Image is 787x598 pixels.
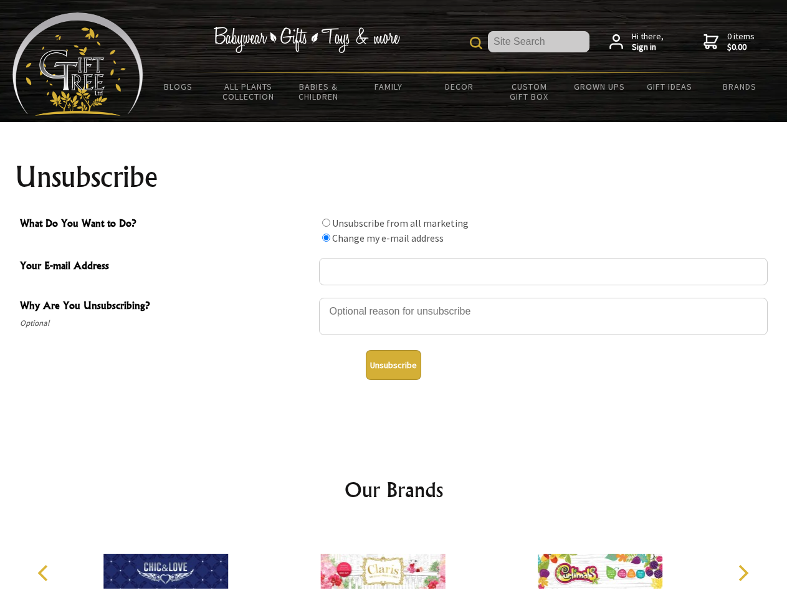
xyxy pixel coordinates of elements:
h2: Our Brands [25,475,763,505]
span: 0 items [727,31,755,53]
input: Your E-mail Address [319,258,768,285]
a: Custom Gift Box [494,74,565,110]
a: Grown Ups [564,74,634,100]
strong: $0.00 [727,42,755,53]
span: Hi there, [632,31,664,53]
button: Previous [31,559,59,587]
label: Change my e-mail address [332,232,444,244]
h1: Unsubscribe [15,162,773,192]
a: Family [354,74,424,100]
a: Babies & Children [284,74,354,110]
strong: Sign in [632,42,664,53]
span: Your E-mail Address [20,258,313,276]
input: Site Search [488,31,589,52]
a: Hi there,Sign in [609,31,664,53]
img: product search [470,37,482,49]
a: 0 items$0.00 [704,31,755,53]
a: Gift Ideas [634,74,705,100]
span: Why Are You Unsubscribing? [20,298,313,316]
a: All Plants Collection [214,74,284,110]
a: Decor [424,74,494,100]
img: Babyware - Gifts - Toys and more... [12,12,143,116]
span: What Do You Want to Do? [20,216,313,234]
a: Brands [705,74,775,100]
a: BLOGS [143,74,214,100]
input: What Do You Want to Do? [322,219,330,227]
button: Unsubscribe [366,350,421,380]
span: Optional [20,316,313,331]
input: What Do You Want to Do? [322,234,330,242]
img: Babywear - Gifts - Toys & more [213,27,400,53]
textarea: Why Are You Unsubscribing? [319,298,768,335]
label: Unsubscribe from all marketing [332,217,469,229]
button: Next [729,559,756,587]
